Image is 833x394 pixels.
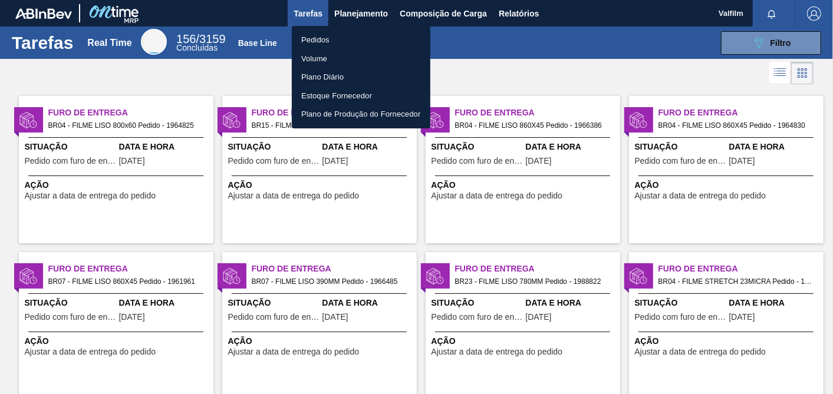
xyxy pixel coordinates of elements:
[292,31,430,49] a: Pedidos
[292,87,430,105] a: Estoque Fornecedor
[292,49,430,68] a: Volume
[292,68,430,87] a: Plano Diário
[292,105,430,124] a: Plano de Produção do Fornecedor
